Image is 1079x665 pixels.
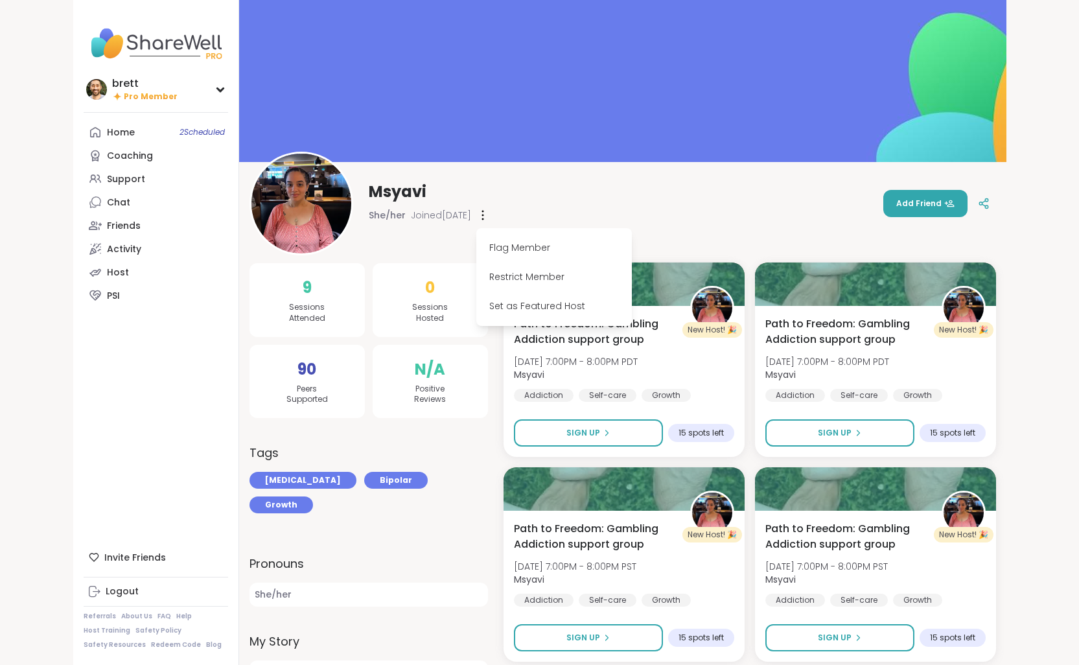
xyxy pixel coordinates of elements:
[107,266,129,279] div: Host
[176,612,192,621] a: Help
[249,444,279,461] h3: Tags
[514,419,663,447] button: Sign Up
[425,276,435,299] span: 0
[481,233,627,262] div: Flag Member
[896,198,955,209] span: Add Friend
[84,237,228,261] a: Activity
[514,521,676,552] span: Path to Freedom: Gambling Addiction support group
[765,419,914,447] button: Sign Up
[481,292,627,321] div: Set as Featured Host
[107,243,141,256] div: Activity
[151,640,201,649] a: Redeem Code
[289,302,325,324] span: Sessions Attended
[157,612,171,621] a: FAQ
[107,150,153,163] div: Coaching
[893,594,942,607] div: Growth
[818,632,852,644] span: Sign Up
[84,21,228,66] img: ShareWell Nav Logo
[765,594,825,607] div: Addiction
[692,493,732,533] img: Msyavi
[369,209,406,222] span: She/her
[84,144,228,167] a: Coaching
[84,284,228,307] a: PSI
[249,583,488,607] span: She/her
[830,389,888,402] div: Self-care
[380,474,412,486] span: Bipolar
[106,585,139,598] div: Logout
[682,322,742,338] div: New Host! 🎉
[679,633,724,643] span: 15 spots left
[765,316,927,347] span: Path to Freedom: Gambling Addiction support group
[514,355,638,368] span: [DATE] 7:00PM - 8:00PM PDT
[286,384,328,406] span: Peers Supported
[251,154,351,253] img: Msyavi
[579,594,636,607] div: Self-care
[944,288,984,328] img: Msyavi
[415,358,445,381] span: N/A
[249,555,488,572] label: Pronouns
[830,594,888,607] div: Self-care
[124,91,178,102] span: Pro Member
[765,368,796,381] b: Msyavi
[84,121,228,144] a: Home2Scheduled
[107,126,135,139] div: Home
[84,612,116,621] a: Referrals
[303,276,312,299] span: 9
[944,493,984,533] img: Msyavi
[107,173,145,186] div: Support
[135,626,181,635] a: Safety Policy
[84,167,228,191] a: Support
[642,594,691,607] div: Growth
[206,640,222,649] a: Blog
[514,368,544,381] b: Msyavi
[121,612,152,621] a: About Us
[934,322,993,338] div: New Host! 🎉
[411,209,471,222] span: Joined [DATE]
[84,626,130,635] a: Host Training
[579,389,636,402] div: Self-care
[84,261,228,284] a: Host
[566,632,600,644] span: Sign Up
[265,499,297,511] span: Growth
[765,560,888,573] span: [DATE] 7:00PM - 8:00PM PST
[765,573,796,586] b: Msyavi
[84,580,228,603] a: Logout
[112,76,178,91] div: brett
[679,428,724,438] span: 15 spots left
[514,573,544,586] b: Msyavi
[514,560,636,573] span: [DATE] 7:00PM - 8:00PM PST
[84,214,228,237] a: Friends
[369,181,426,202] span: Msyavi
[818,427,852,439] span: Sign Up
[514,594,574,607] div: Addiction
[107,290,120,303] div: PSI
[642,389,691,402] div: Growth
[107,220,141,233] div: Friends
[86,79,107,100] img: brett
[930,633,975,643] span: 15 spots left
[84,640,146,649] a: Safety Resources
[249,633,488,650] label: My Story
[414,384,446,406] span: Positive Reviews
[883,190,968,217] button: Add Friend
[514,316,676,347] span: Path to Freedom: Gambling Addiction support group
[930,428,975,438] span: 15 spots left
[765,355,889,368] span: [DATE] 7:00PM - 8:00PM PDT
[514,389,574,402] div: Addiction
[765,624,914,651] button: Sign Up
[297,358,316,381] span: 90
[84,546,228,569] div: Invite Friends
[84,191,228,214] a: Chat
[481,262,627,292] div: Restrict Member
[934,527,993,542] div: New Host! 🎉
[893,389,942,402] div: Growth
[514,624,663,651] button: Sign Up
[412,302,448,324] span: Sessions Hosted
[765,521,927,552] span: Path to Freedom: Gambling Addiction support group
[180,127,225,137] span: 2 Scheduled
[107,196,130,209] div: Chat
[265,474,341,486] span: [MEDICAL_DATA]
[566,427,600,439] span: Sign Up
[765,389,825,402] div: Addiction
[682,527,742,542] div: New Host! 🎉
